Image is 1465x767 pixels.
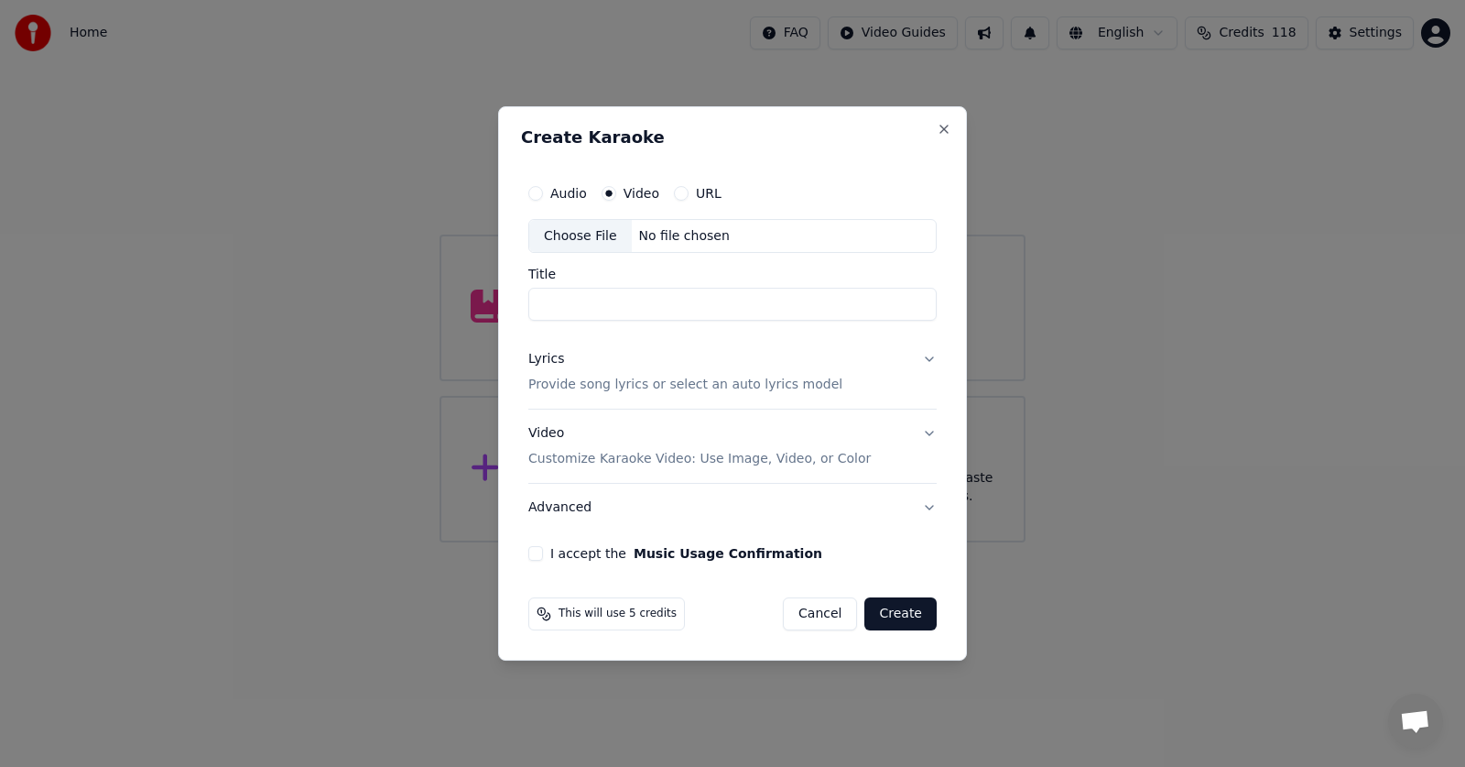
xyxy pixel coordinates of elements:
[696,187,722,200] label: URL
[528,377,842,395] p: Provide song lyrics or select an auto lyrics model
[634,547,822,560] button: I accept the
[624,187,659,200] label: Video
[528,268,937,281] label: Title
[528,336,937,410] button: LyricsProvide song lyrics or select an auto lyrics model
[528,484,937,531] button: Advanced
[550,547,822,560] label: I accept the
[864,597,937,630] button: Create
[528,450,871,468] p: Customize Karaoke Video: Use Image, Video, or Color
[528,351,564,369] div: Lyrics
[550,187,587,200] label: Audio
[528,425,871,469] div: Video
[632,227,737,246] div: No file chosen
[529,220,632,253] div: Choose File
[783,597,857,630] button: Cancel
[521,129,944,146] h2: Create Karaoke
[559,607,677,621] span: This will use 5 credits
[528,411,937,484] button: VideoCustomize Karaoke Video: Use Image, Video, or Color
